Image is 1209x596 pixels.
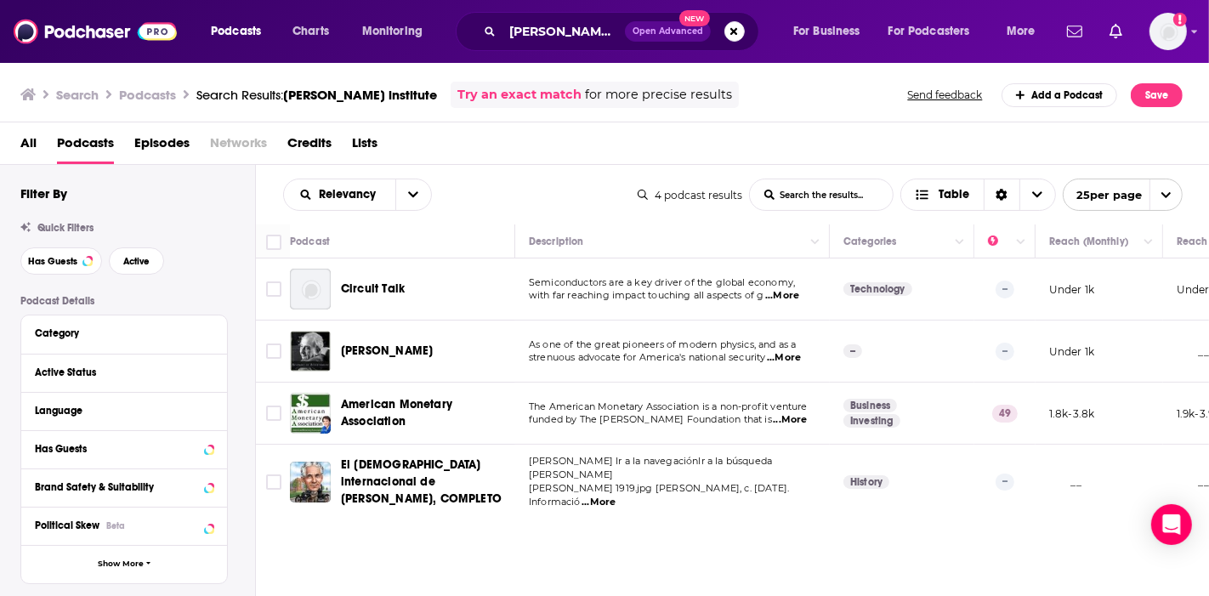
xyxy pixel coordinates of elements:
input: Search podcasts, credits, & more... [502,18,625,45]
span: Semiconductors are a key driver of the global economy, [529,276,795,288]
span: More [1007,20,1036,43]
button: open menu [781,18,882,45]
button: Show profile menu [1149,13,1187,50]
span: Networks [210,129,267,164]
h2: Choose List sort [283,179,432,211]
div: Categories [843,231,896,252]
button: Show More [21,545,227,583]
a: Circuit Talk [341,281,405,298]
div: Open Intercom Messenger [1151,504,1192,545]
button: Active [109,247,164,275]
button: open menu [350,18,445,45]
div: Description [529,231,583,252]
button: open menu [284,189,395,201]
a: Episodes [134,129,190,164]
button: Brand Safety & Suitability [35,476,213,497]
span: Toggle select row [266,474,281,490]
div: Podcast [290,231,330,252]
button: Has Guests [20,247,102,275]
div: Beta [106,520,125,531]
span: For Podcasters [888,20,970,43]
a: Charts [281,18,339,45]
a: Try an exact match [457,85,582,105]
span: ...More [773,413,807,427]
p: 49 [992,405,1018,422]
button: open menu [395,179,431,210]
span: Monitoring [362,20,423,43]
span: ...More [582,496,616,509]
span: Quick Filters [37,222,94,234]
span: Toggle select row [266,343,281,359]
button: Has Guests [35,438,213,459]
a: Credits [287,129,332,164]
p: -- [996,474,1014,491]
p: Under 1k [1049,344,1094,359]
div: Brand Safety & Suitability [35,481,199,493]
button: Save [1131,83,1183,107]
div: Power Score [988,231,1012,252]
a: Show notifications dropdown [1060,17,1089,46]
span: [PERSON_NAME] 1919.jpg [PERSON_NAME], c. [DATE]. Informació [529,482,789,508]
button: Active Status [35,361,213,383]
button: Language [35,400,213,421]
a: American Monetary Association [341,396,509,430]
h2: Choose View [900,179,1056,211]
button: Column Actions [1138,232,1159,253]
button: open menu [995,18,1057,45]
span: As one of the great pioneers of modern physics, and as a [529,338,797,350]
img: Podchaser - Follow, Share and Rate Podcasts [14,15,177,48]
a: Lists [352,129,377,164]
span: Has Guests [28,257,77,266]
div: Active Status [35,366,202,378]
div: Category [35,327,202,339]
span: Active [123,257,150,266]
img: Edward Teller [290,331,331,372]
span: strenuous advocate for America's national security [529,351,766,363]
div: Reach (Monthly) [1049,231,1128,252]
div: Sort Direction [984,179,1019,210]
button: Political SkewBeta [35,514,213,536]
button: open menu [877,18,995,45]
p: -- [996,281,1014,298]
div: Language [35,405,202,417]
p: -- [996,343,1014,360]
span: Toggle select row [266,406,281,421]
a: Business [843,399,897,412]
span: Charts [292,20,329,43]
img: American Monetary Association [290,393,331,434]
div: 4 podcast results [638,189,742,202]
span: Circuit Talk [341,281,405,296]
h3: Search [56,87,99,103]
a: El [DEMOGRAPHIC_DATA] internacional de [PERSON_NAME], COMPLETO [341,457,509,508]
p: Podcast Details [20,295,228,307]
span: with far reaching impact touching all aspects of g [529,289,764,301]
a: All [20,129,37,164]
div: Has Guests [35,443,199,455]
span: [PERSON_NAME] Ir a la navegaciónIr a la búsqueda [PERSON_NAME] [529,455,772,480]
span: American Monetary Association [341,397,452,429]
span: Logged in as kirstycam [1149,13,1187,50]
button: Column Actions [950,232,970,253]
a: Search Results:[PERSON_NAME] institute [196,87,437,103]
a: Podcasts [57,129,114,164]
button: Column Actions [1011,232,1031,253]
span: Toggle select row [266,281,281,297]
button: Category [35,322,213,343]
p: __ [1177,344,1209,359]
svg: Add a profile image [1173,13,1187,26]
a: [PERSON_NAME] [341,343,433,360]
a: Add a Podcast [1002,83,1118,107]
span: The American Monetary Association is a non-profit venture [529,400,808,412]
div: Search podcasts, credits, & more... [472,12,775,51]
span: ...More [765,289,799,303]
img: El judío internacional de Henry Ford, COMPLETO [290,462,331,502]
span: for more precise results [585,85,732,105]
a: Circuit Talk [290,269,331,309]
span: El [DEMOGRAPHIC_DATA] internacional de [PERSON_NAME], COMPLETO [341,457,502,506]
